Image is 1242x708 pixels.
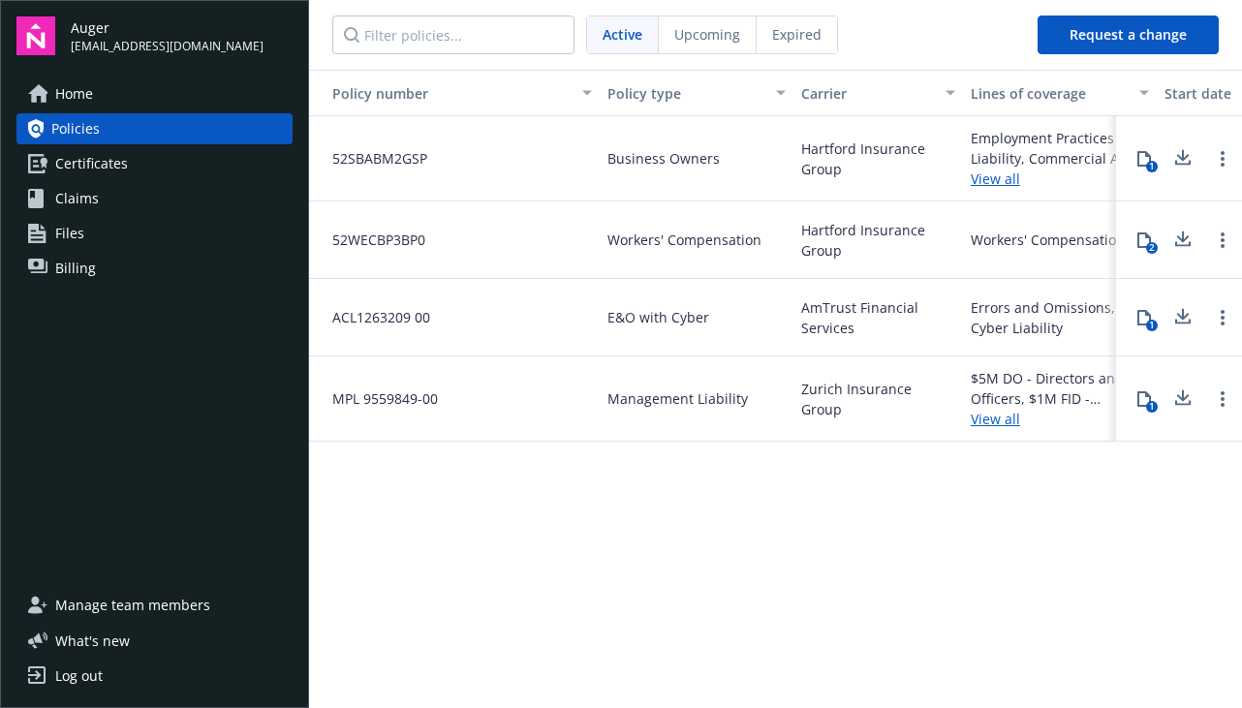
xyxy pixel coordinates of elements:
[1211,387,1234,411] a: Open options
[16,148,293,179] a: Certificates
[1146,161,1158,172] div: 1
[971,297,1149,338] div: Errors and Omissions, Cyber Liability
[801,220,955,261] span: Hartford Insurance Group
[1125,139,1164,178] button: 1
[971,83,1128,104] div: Lines of coverage
[16,78,293,109] a: Home
[607,83,764,104] div: Policy type
[971,169,1149,189] a: View all
[1125,221,1164,260] button: 2
[16,218,293,249] a: Files
[963,70,1157,116] button: Lines of coverage
[603,24,642,45] span: Active
[600,70,793,116] button: Policy type
[1146,401,1158,413] div: 1
[55,631,130,651] span: What ' s new
[16,590,293,621] a: Manage team members
[1211,229,1234,252] a: Open options
[16,631,161,651] button: What's new
[55,253,96,284] span: Billing
[674,24,740,45] span: Upcoming
[317,230,425,250] span: 52WECBP3BP0
[971,230,1125,250] div: Workers' Compensation
[607,230,761,250] span: Workers' Compensation
[317,388,438,409] span: MPL 9559849-00
[1146,242,1158,254] div: 2
[317,307,430,327] span: ACL1263209 00
[16,16,55,55] img: navigator-logo.svg
[55,661,103,692] div: Log out
[55,78,93,109] span: Home
[793,70,963,116] button: Carrier
[971,128,1149,169] div: Employment Practices Liability, Commercial Auto Liability, Commercial Property, General Liability...
[1211,147,1234,170] a: Open options
[16,253,293,284] a: Billing
[317,83,571,104] div: Toggle SortBy
[607,388,748,409] span: Management Liability
[1125,380,1164,418] button: 1
[71,16,293,55] button: Auger[EMAIL_ADDRESS][DOMAIN_NAME]
[801,83,934,104] div: Carrier
[332,15,574,54] input: Filter policies...
[71,17,264,38] span: Auger
[607,148,720,169] span: Business Owners
[55,218,84,249] span: Files
[55,148,128,179] span: Certificates
[16,183,293,214] a: Claims
[51,113,100,144] span: Policies
[607,307,709,327] span: E&O with Cyber
[772,24,822,45] span: Expired
[971,368,1149,409] div: $5M DO - Directors and Officers, $1M FID - Fiduciary Liability, $1M EPL - Employment Practices Li...
[801,297,955,338] span: AmTrust Financial Services
[1146,320,1158,331] div: 1
[55,183,99,214] span: Claims
[1211,306,1234,329] a: Open options
[317,148,427,169] span: 52SBABM2GSP
[55,590,210,621] span: Manage team members
[801,139,955,179] span: Hartford Insurance Group
[971,409,1149,429] a: View all
[1038,15,1219,54] button: Request a change
[317,83,571,104] div: Policy number
[71,38,264,55] span: [EMAIL_ADDRESS][DOMAIN_NAME]
[801,379,955,419] span: Zurich Insurance Group
[1125,298,1164,337] button: 1
[16,113,293,144] a: Policies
